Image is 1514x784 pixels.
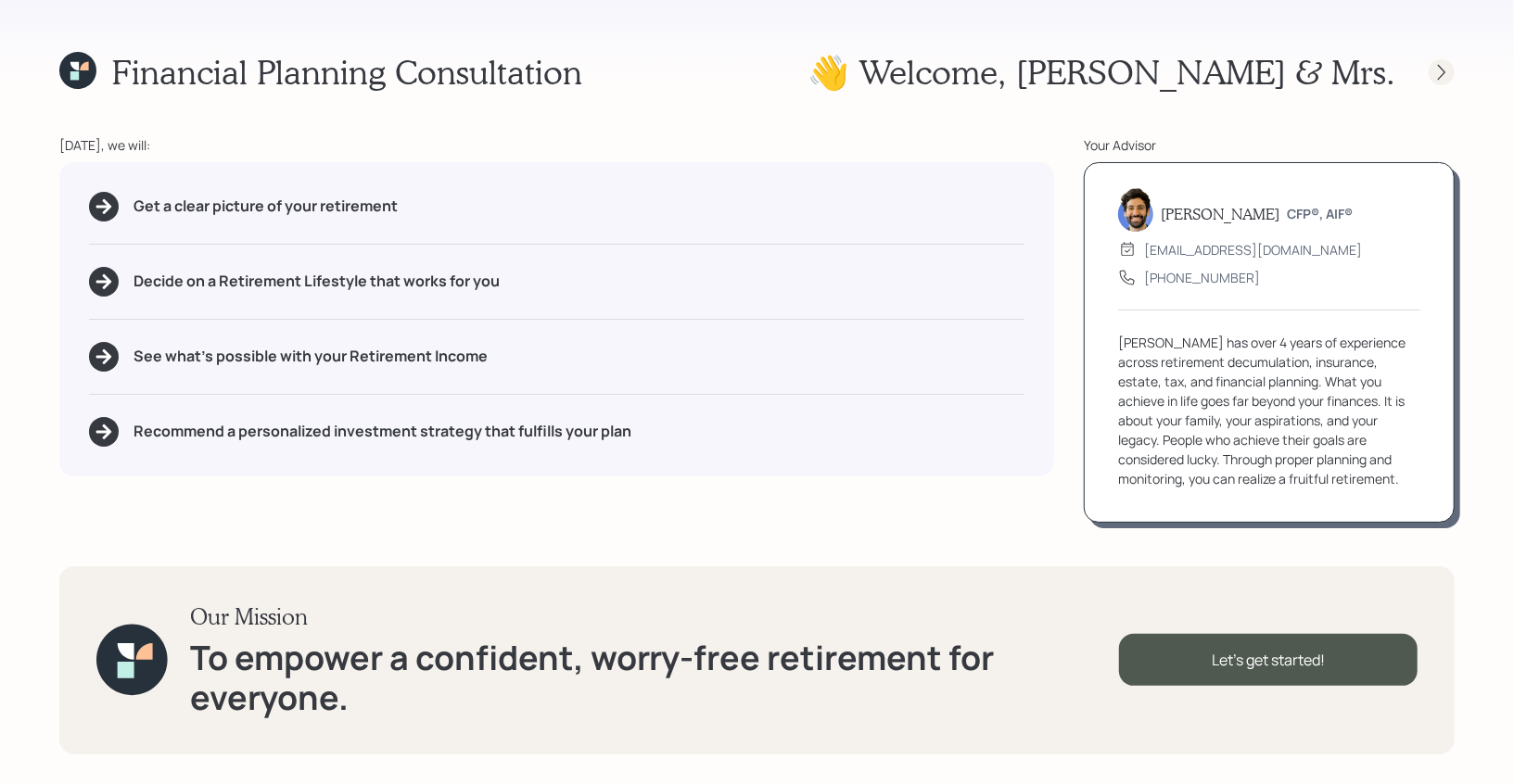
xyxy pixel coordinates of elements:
[134,272,500,290] h5: Decide on a Retirement Lifestyle that works for you
[134,423,631,440] h5: Recommend a personalized investment strategy that fulfills your plan
[134,348,488,365] h5: See what's possible with your Retirement Income
[1119,634,1418,686] div: Let's get started!
[1118,333,1420,488] div: [PERSON_NAME] has over 4 years of experience across retirement decumulation, insurance, estate, t...
[1118,187,1153,232] img: eric-schwartz-headshot.png
[1144,240,1362,259] div: [EMAIL_ADDRESS][DOMAIN_NAME]
[190,603,1119,630] h3: Our Mission
[190,638,1119,717] h1: To empower a confident, worry-free retirement for everyone.
[1144,268,1260,287] div: [PHONE_NUMBER]
[1161,205,1279,222] h5: [PERSON_NAME]
[134,197,398,215] h5: Get a clear picture of your retirement
[59,135,1054,155] div: [DATE], we will:
[808,52,1395,92] h1: 👋 Welcome , [PERSON_NAME] & Mrs.
[1084,135,1455,155] div: Your Advisor
[1287,207,1353,222] h6: CFP®, AIF®
[111,52,582,92] h1: Financial Planning Consultation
